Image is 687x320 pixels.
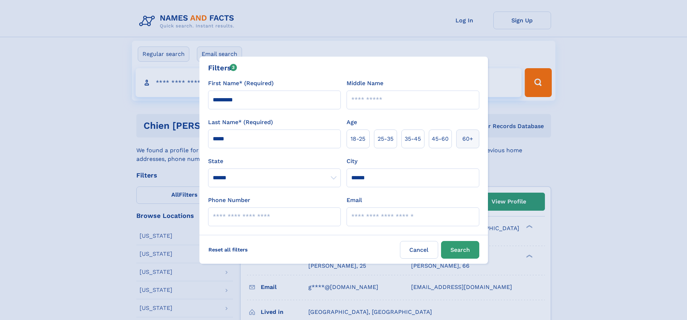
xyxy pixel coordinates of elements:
button: Search [441,241,479,259]
span: 45‑60 [432,135,449,143]
label: First Name* (Required) [208,79,274,88]
span: 18‑25 [351,135,365,143]
label: Middle Name [347,79,383,88]
label: Email [347,196,362,205]
span: 60+ [462,135,473,143]
label: Reset all filters [204,241,252,258]
label: Age [347,118,357,127]
div: Filters [208,62,237,73]
label: Cancel [400,241,438,259]
span: 35‑45 [405,135,421,143]
span: 25‑35 [378,135,393,143]
label: Phone Number [208,196,250,205]
label: State [208,157,341,166]
label: Last Name* (Required) [208,118,273,127]
label: City [347,157,357,166]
